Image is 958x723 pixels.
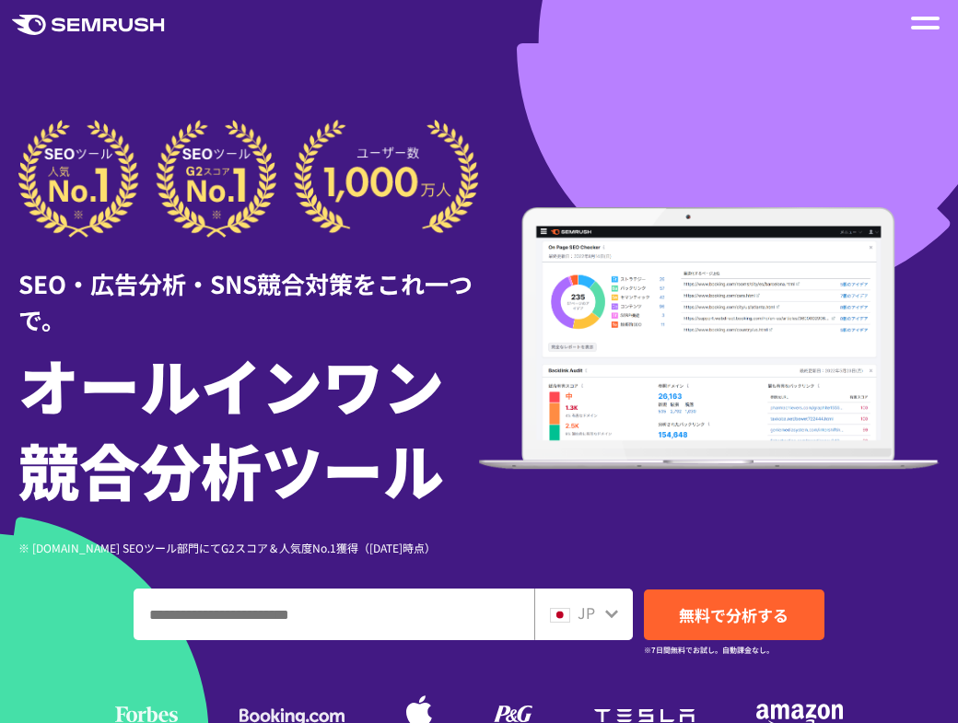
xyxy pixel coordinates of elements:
input: ドメイン、キーワードまたはURLを入力してください [134,589,533,639]
small: ※7日間無料でお試し。自動課金なし。 [644,641,774,659]
div: ※ [DOMAIN_NAME] SEOツール部門にてG2スコア＆人気度No.1獲得（[DATE]時点） [18,539,479,556]
h1: オールインワン 競合分析ツール [18,342,479,511]
span: 無料で分析する [679,603,789,626]
a: 無料で分析する [644,589,824,640]
span: JP [578,601,595,624]
div: SEO・広告分析・SNS競合対策をこれ一つで。 [18,238,479,337]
